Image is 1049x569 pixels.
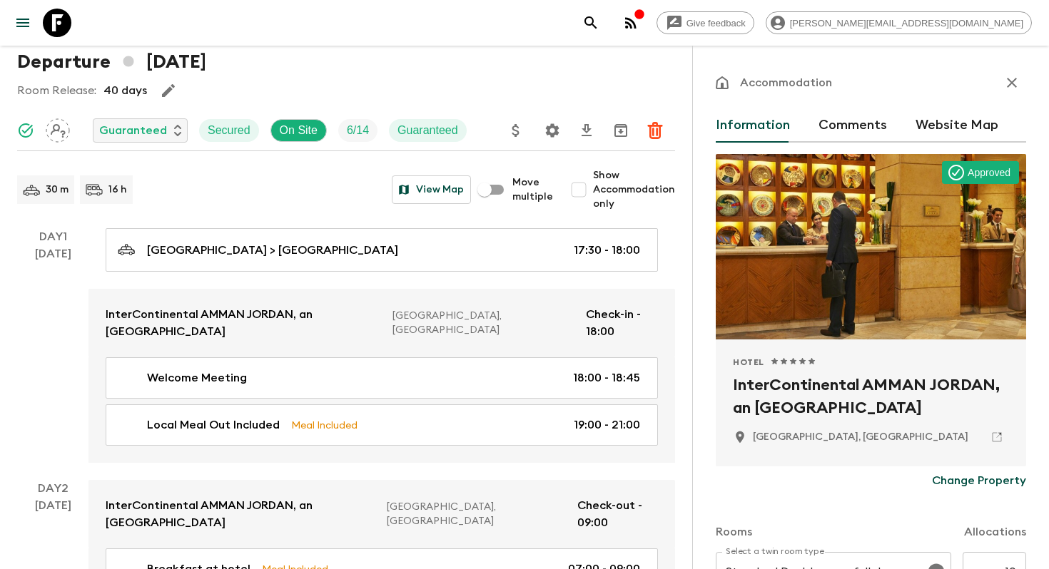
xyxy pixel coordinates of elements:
p: Meal Included [291,417,358,433]
span: Assign pack leader [46,123,70,134]
p: InterContinental AMMAN JORDAN, an [GEOGRAPHIC_DATA] [106,497,375,531]
p: Secured [208,122,250,139]
p: Welcome Meeting [147,369,247,386]
a: InterContinental AMMAN JORDAN, an [GEOGRAPHIC_DATA][GEOGRAPHIC_DATA], [GEOGRAPHIC_DATA]Check-out ... [88,480,675,548]
p: Day 1 [17,228,88,245]
p: Local Meal Out Included [147,416,280,434]
p: 16 h [108,183,127,197]
label: Select a twin room type [726,545,824,558]
p: 40 days [103,82,147,99]
svg: Synced Successfully [17,122,34,139]
p: On Site [280,122,318,139]
a: Local Meal Out IncludedMeal Included19:00 - 21:00 [106,404,658,446]
a: Give feedback [657,11,754,34]
button: Comments [819,108,887,143]
span: Move multiple [512,175,553,204]
p: Guaranteed [99,122,167,139]
div: Trip Fill [338,119,377,142]
p: Change Property [932,472,1026,489]
button: Delete [641,116,669,145]
button: Download CSV [572,116,601,145]
h2: InterContinental AMMAN JORDAN, an [GEOGRAPHIC_DATA] [733,374,1009,419]
span: Show Accommodation only [593,168,675,211]
div: [DATE] [35,245,71,463]
button: View Map [392,175,471,204]
p: Allocations [964,523,1026,540]
div: [PERSON_NAME][EMAIL_ADDRESS][DOMAIN_NAME] [766,11,1032,34]
p: [GEOGRAPHIC_DATA] > [GEOGRAPHIC_DATA] [147,242,398,259]
button: Archive (Completed, Cancelled or Unsynced Departures only) [607,116,635,145]
p: [GEOGRAPHIC_DATA], [GEOGRAPHIC_DATA] [387,500,566,528]
a: Welcome Meeting18:00 - 18:45 [106,357,658,399]
button: Settings [538,116,567,145]
div: On Site [270,119,327,142]
a: InterContinental AMMAN JORDAN, an [GEOGRAPHIC_DATA][GEOGRAPHIC_DATA], [GEOGRAPHIC_DATA]Check-in -... [88,289,675,357]
p: Check-in - 18:00 [586,306,658,340]
p: InterContinental AMMAN JORDAN, an [GEOGRAPHIC_DATA] [106,306,381,340]
div: Secured [199,119,259,142]
button: search adventures [577,9,605,37]
span: Give feedback [679,18,754,29]
button: menu [9,9,37,37]
span: [PERSON_NAME][EMAIL_ADDRESS][DOMAIN_NAME] [782,18,1031,29]
span: Hotel [733,357,764,368]
p: Day 2 [17,480,88,497]
p: Guaranteed [397,122,458,139]
button: Website Map [916,108,998,143]
p: 30 m [46,183,69,197]
p: Check-out - 09:00 [577,497,658,531]
a: [GEOGRAPHIC_DATA] > [GEOGRAPHIC_DATA]17:30 - 18:00 [106,228,658,272]
p: 19:00 - 21:00 [574,416,640,434]
p: Accommodation [740,74,832,91]
p: [GEOGRAPHIC_DATA], [GEOGRAPHIC_DATA] [392,309,574,337]
p: Approved [968,165,1010,180]
p: Amman, Jordan [753,430,968,444]
p: 18:00 - 18:45 [573,369,640,386]
div: Photo of InterContinental AMMAN JORDAN, an IHG Hotel [716,154,1026,339]
p: 6 / 14 [347,122,369,139]
p: 17:30 - 18:00 [574,242,640,259]
h1: Departure [DATE] [17,48,206,76]
button: Change Property [932,466,1026,495]
p: Room Release: [17,82,96,99]
button: Information [716,108,790,143]
p: Rooms [716,523,752,540]
button: Update Price, Early Bird Discount and Costs [502,116,530,145]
